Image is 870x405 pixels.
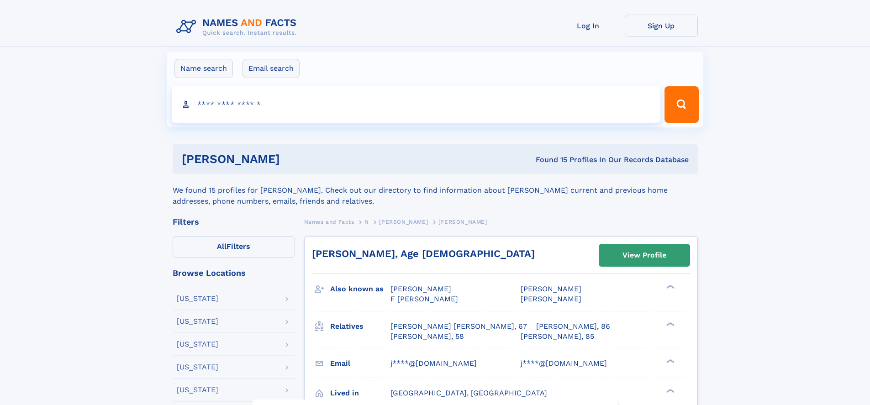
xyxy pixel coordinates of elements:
[173,218,295,226] div: Filters
[173,236,295,258] label: Filters
[330,385,390,401] h3: Lived in
[625,15,698,37] a: Sign Up
[173,174,698,207] div: We found 15 profiles for [PERSON_NAME]. Check out our directory to find information about [PERSON...
[664,388,675,394] div: ❯
[182,153,408,165] h1: [PERSON_NAME]
[552,15,625,37] a: Log In
[177,363,218,371] div: [US_STATE]
[330,356,390,371] h3: Email
[312,248,535,259] a: [PERSON_NAME], Age [DEMOGRAPHIC_DATA]
[664,284,675,290] div: ❯
[379,219,428,225] span: [PERSON_NAME]
[390,389,547,397] span: [GEOGRAPHIC_DATA], [GEOGRAPHIC_DATA]
[536,321,610,331] a: [PERSON_NAME], 86
[390,321,527,331] a: [PERSON_NAME] [PERSON_NAME], 67
[177,318,218,325] div: [US_STATE]
[243,59,300,78] label: Email search
[174,59,233,78] label: Name search
[521,284,581,293] span: [PERSON_NAME]
[408,155,689,165] div: Found 15 Profiles In Our Records Database
[438,219,487,225] span: [PERSON_NAME]
[173,269,295,277] div: Browse Locations
[364,216,369,227] a: N
[622,245,666,266] div: View Profile
[521,331,594,342] a: [PERSON_NAME], 85
[390,331,464,342] a: [PERSON_NAME], 58
[664,358,675,364] div: ❯
[664,86,698,123] button: Search Button
[172,86,661,123] input: search input
[390,284,451,293] span: [PERSON_NAME]
[177,386,218,394] div: [US_STATE]
[330,319,390,334] h3: Relatives
[664,321,675,327] div: ❯
[521,295,581,303] span: [PERSON_NAME]
[390,295,458,303] span: F [PERSON_NAME]
[217,242,227,251] span: All
[364,219,369,225] span: N
[177,295,218,302] div: [US_STATE]
[173,15,304,39] img: Logo Names and Facts
[330,281,390,297] h3: Also known as
[599,244,690,266] a: View Profile
[177,341,218,348] div: [US_STATE]
[304,216,354,227] a: Names and Facts
[379,216,428,227] a: [PERSON_NAME]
